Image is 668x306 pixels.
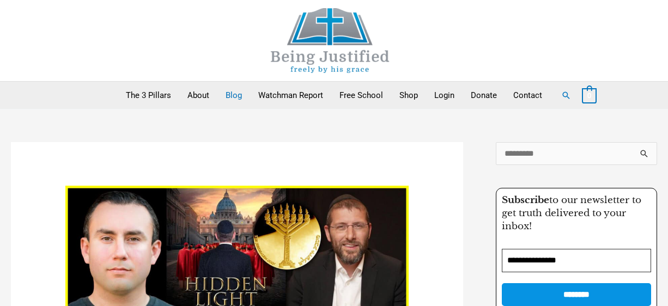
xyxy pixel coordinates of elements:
[65,277,409,286] a: Read: Yoel Gold interview on his latest film ‘Hidden Light’
[561,90,571,100] a: Search button
[582,90,597,100] a: View Shopping Cart, empty
[463,82,505,109] a: Donate
[502,249,651,272] input: Email Address *
[248,8,412,73] img: Being Justified
[217,82,250,109] a: Blog
[118,82,179,109] a: The 3 Pillars
[505,82,550,109] a: Contact
[502,194,641,232] span: to our newsletter to get truth delivered to your inbox!
[179,82,217,109] a: About
[502,194,549,206] strong: Subscribe
[250,82,331,109] a: Watchman Report
[118,82,550,109] nav: Primary Site Navigation
[587,91,591,100] span: 0
[426,82,463,109] a: Login
[391,82,426,109] a: Shop
[331,82,391,109] a: Free School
